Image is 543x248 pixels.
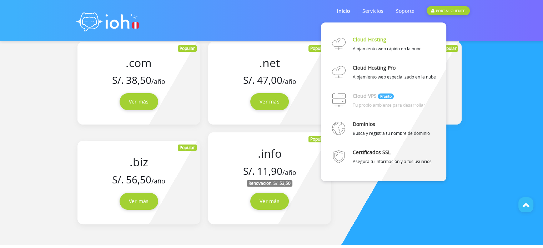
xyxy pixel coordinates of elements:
[308,45,327,52] div: Popular
[120,193,158,210] a: Ver más
[92,56,186,70] h3: .com
[250,93,289,110] a: Ver más
[151,77,165,86] span: /año
[222,72,317,87] div: S/. 47,00
[222,147,317,160] h3: .info
[282,77,296,86] span: /año
[282,168,296,177] span: /año
[352,118,375,130] a: Dominios
[352,74,436,80] p: Alojamiento web especializado en la nube
[352,146,390,158] a: Certificados SSL
[151,177,165,185] span: /año
[178,45,197,52] div: Popular
[352,130,436,137] p: Busca y registra tu nombre de dominio
[352,46,436,52] p: Alojamiento web rápido en la nube
[250,193,289,210] a: Ver más
[308,136,327,142] div: Popular
[92,155,186,169] h3: .biz
[178,145,197,151] div: Popular
[74,5,141,36] img: logo ioh
[247,180,292,187] div: Renovación: S/. 53,50
[352,33,386,46] a: Cloud Hosting
[427,6,469,15] div: PORTAL CLIENTE
[352,102,436,108] p: Tu propio ambiente para desarrollar
[222,56,317,70] h3: .net
[120,93,158,110] a: Ver más
[439,45,458,52] div: Popular
[352,61,395,74] a: Cloud Hosting Pro
[222,163,317,178] div: S/. 11,90
[352,158,436,165] p: Asegura tu información y a tus usuarios
[92,72,186,87] div: S/. 38,50
[92,172,186,187] div: S/. 56,50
